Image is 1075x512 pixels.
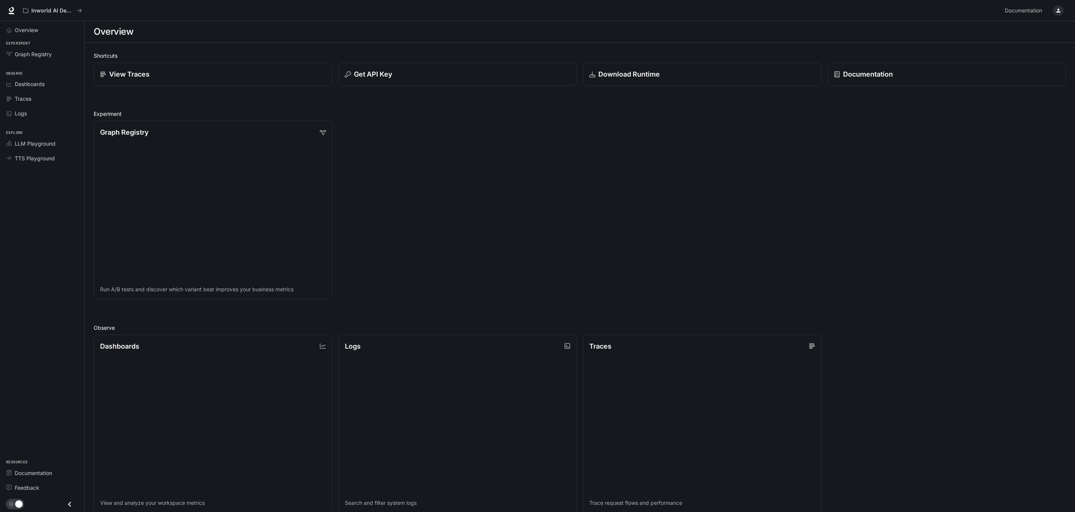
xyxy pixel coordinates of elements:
a: Traces [3,92,81,105]
p: Graph Registry [100,127,148,137]
h2: Experiment [94,110,1066,118]
a: Feedback [3,481,81,494]
a: Documentation [828,63,1066,86]
p: Logs [345,341,361,351]
span: Dashboards [15,80,45,88]
a: Documentation [3,466,81,480]
span: Logs [15,109,27,117]
p: Download Runtime [598,69,660,79]
a: View Traces [94,63,332,86]
a: Download Runtime [583,63,822,86]
h2: Observe [94,324,1066,332]
button: Close drawer [61,497,78,512]
span: Documentation [15,469,52,477]
span: LLM Playground [15,140,56,148]
p: Documentation [843,69,893,79]
p: View and analyze your workspace metrics [100,499,326,507]
span: Dark mode toggle [15,500,23,508]
a: Logs [3,107,81,120]
p: Inworld AI Demos [31,8,74,14]
a: TTS Playground [3,152,81,165]
p: View Traces [109,69,150,79]
span: Traces [15,95,31,103]
a: Graph Registry [3,48,81,61]
a: Documentation [1002,3,1048,18]
span: Graph Registry [15,50,52,58]
span: Feedback [15,484,39,492]
button: All workspaces [20,3,85,18]
button: Get API Key [338,63,577,86]
p: Run A/B tests and discover which variant best improves your business metrics [100,286,326,293]
span: Overview [15,26,38,34]
p: Dashboards [100,341,139,351]
span: TTS Playground [15,154,55,162]
span: Documentation [1005,6,1042,15]
p: Traces [589,341,612,351]
p: Search and filter system logs [345,499,571,507]
a: Overview [3,23,81,37]
h1: Overview [94,24,133,39]
a: Graph RegistryRun A/B tests and discover which variant best improves your business metrics [94,121,332,300]
a: LLM Playground [3,137,81,150]
a: Dashboards [3,77,81,91]
p: Get API Key [354,69,392,79]
p: Trace request flows and performance [589,499,815,507]
h2: Shortcuts [94,52,1066,60]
